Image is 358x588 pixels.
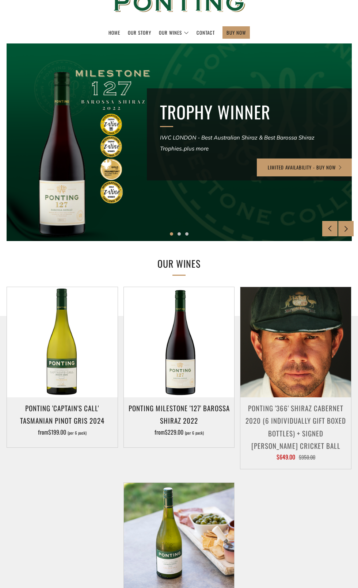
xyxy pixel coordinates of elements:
a: LIMITED AVAILABILITY - BUY NOW [257,159,354,176]
span: $199.00 [48,428,66,436]
span: (per 6 pack) [185,431,204,435]
a: Ponting '366' Shiraz Cabernet 2020 (6 individually gift boxed bottles) + SIGNED [PERSON_NAME] CRI... [240,402,351,460]
h3: Ponting Milestone '127' Barossa Shiraz 2022 [127,402,231,427]
button: 3 [185,232,188,236]
span: from [155,428,204,436]
h3: Ponting 'Captain's Call' Tasmanian Pinot Gris 2024 [11,402,114,427]
h2: TROPHY WINNER [160,102,338,123]
a: Ponting Milestone '127' Barossa Shiraz 2022 from$229.00 (per 6 pack) [124,402,235,438]
span: from [38,428,87,436]
a: Contact [197,27,215,38]
span: (per 6 pack) [68,431,87,435]
a: Our Wines [159,27,189,38]
span: $950.00 [299,453,315,461]
a: Our Story [128,27,151,38]
h3: Ponting '366' Shiraz Cabernet 2020 (6 individually gift boxed bottles) + SIGNED [PERSON_NAME] CRI... [244,402,347,452]
span: $649.00 [277,453,295,461]
button: 1 [170,232,173,236]
span: $229.00 [165,428,183,436]
h2: OUR WINES [58,256,300,271]
a: BUY NOW [226,27,246,38]
a: Ponting 'Captain's Call' Tasmanian Pinot Gris 2024 from$199.00 (per 6 pack) [7,402,118,438]
button: 2 [178,232,181,236]
a: Home [108,27,120,38]
em: IWC LONDON - Best Australian Shiraz & Best Barossa Shiraz Trophies..plus more [160,134,315,152]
